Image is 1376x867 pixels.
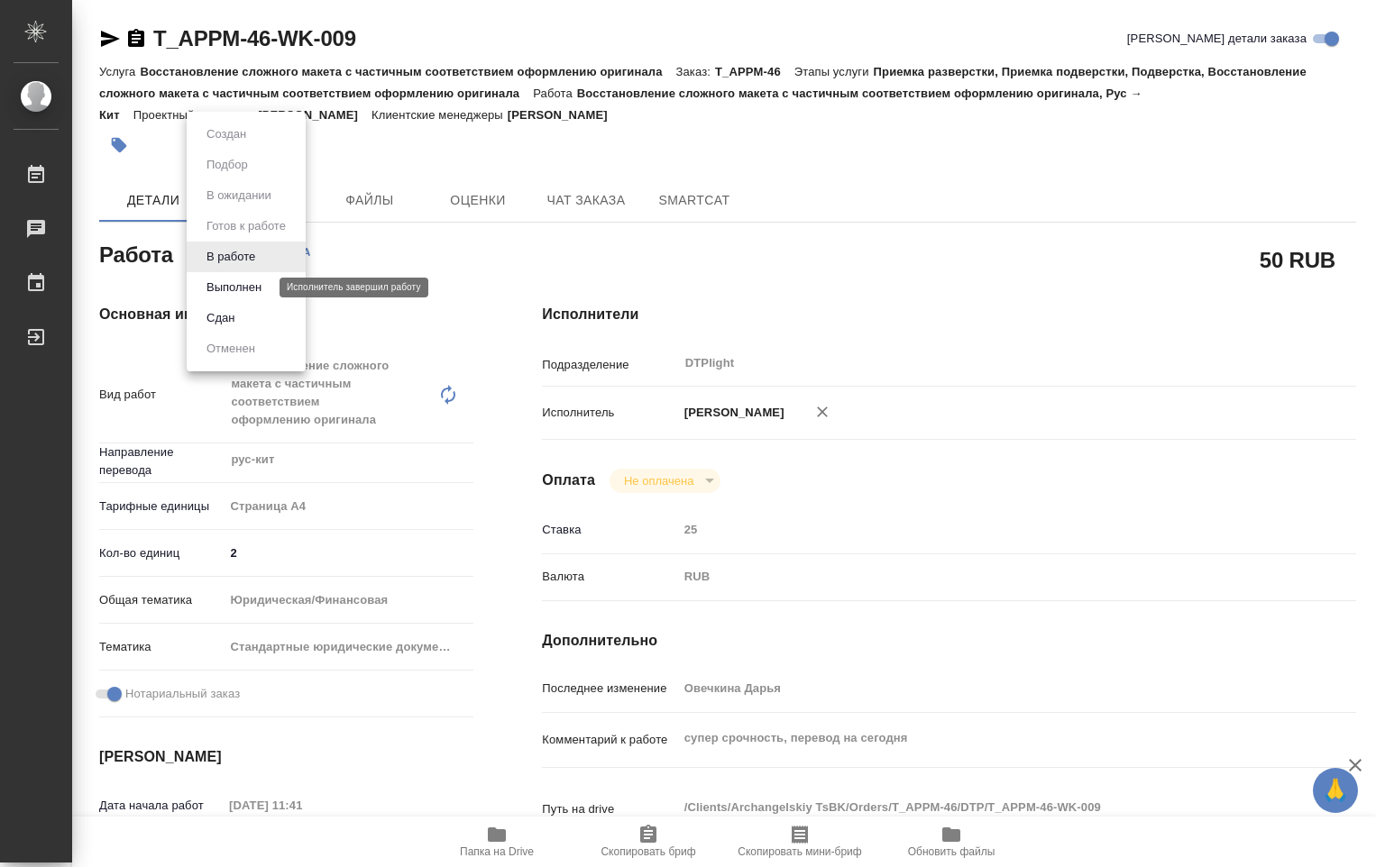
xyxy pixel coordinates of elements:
[201,186,277,205] button: В ожидании
[201,216,291,236] button: Готов к работе
[201,155,253,175] button: Подбор
[201,124,252,144] button: Создан
[201,308,240,328] button: Сдан
[201,339,261,359] button: Отменен
[201,247,261,267] button: В работе
[201,278,267,297] button: Выполнен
